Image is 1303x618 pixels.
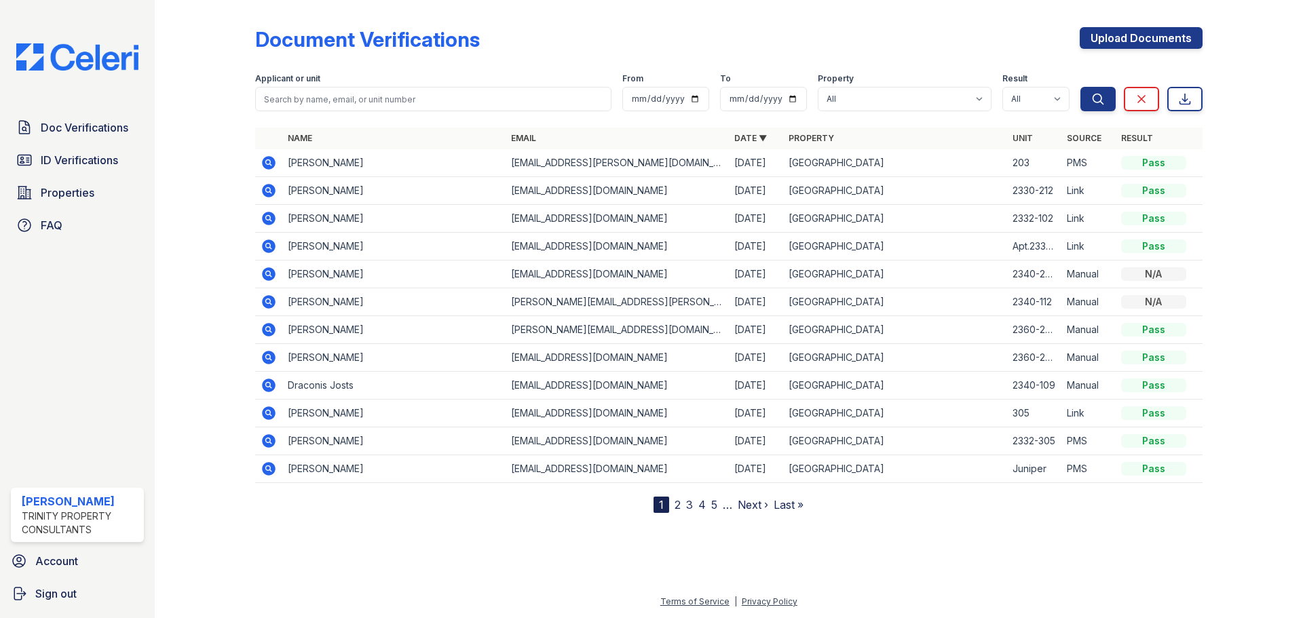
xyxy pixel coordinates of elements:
td: [PERSON_NAME] [282,149,506,177]
label: To [720,73,731,84]
td: [GEOGRAPHIC_DATA] [783,288,1006,316]
td: [GEOGRAPHIC_DATA] [783,344,1006,372]
td: PMS [1061,455,1116,483]
a: Name [288,133,312,143]
div: Pass [1121,239,1186,253]
td: [EMAIL_ADDRESS][DOMAIN_NAME] [506,205,729,233]
td: Link [1061,400,1116,427]
td: [GEOGRAPHIC_DATA] [783,260,1006,288]
td: 2360-202 [1007,344,1061,372]
a: Source [1067,133,1101,143]
a: Last » [774,498,804,511]
td: [GEOGRAPHIC_DATA] [783,316,1006,344]
div: N/A [1121,295,1186,309]
a: Result [1121,133,1153,143]
td: 305 [1007,400,1061,427]
td: [EMAIL_ADDRESS][DOMAIN_NAME] [506,260,729,288]
td: [GEOGRAPHIC_DATA] [783,372,1006,400]
td: [DATE] [729,233,783,260]
a: Email [511,133,536,143]
div: N/A [1121,267,1186,281]
a: Sign out [5,580,149,607]
td: [DATE] [729,260,783,288]
a: Upload Documents [1080,27,1203,49]
a: Terms of Service [660,596,730,606]
td: [GEOGRAPHIC_DATA] [783,455,1006,483]
label: From [622,73,643,84]
td: [EMAIL_ADDRESS][DOMAIN_NAME] [506,344,729,372]
td: [DATE] [729,205,783,233]
div: Pass [1121,406,1186,420]
a: 4 [698,498,706,511]
div: [PERSON_NAME] [22,493,138,509]
a: 3 [686,498,693,511]
td: Link [1061,177,1116,205]
td: [GEOGRAPHIC_DATA] [783,427,1006,455]
div: Pass [1121,379,1186,392]
img: CE_Logo_Blue-a8612792a0a2168367f1c8372b55b34899dd931a85d93a1a3d3e32e68fde9ad4.png [5,43,149,71]
td: [DATE] [729,400,783,427]
td: [DATE] [729,344,783,372]
td: 2340-112 [1007,288,1061,316]
a: Next › [738,498,768,511]
td: [GEOGRAPHIC_DATA] [783,233,1006,260]
td: 2340-109 [1007,372,1061,400]
div: Trinity Property Consultants [22,509,138,537]
td: Link [1061,233,1116,260]
div: Document Verifications [255,27,480,52]
a: Doc Verifications [11,114,144,141]
div: | [734,596,737,606]
a: Unit [1013,133,1033,143]
span: Doc Verifications [41,119,128,136]
td: [EMAIL_ADDRESS][DOMAIN_NAME] [506,177,729,205]
td: 2360-206 [1007,316,1061,344]
span: … [723,497,732,513]
td: [DATE] [729,288,783,316]
a: Account [5,547,149,575]
input: Search by name, email, or unit number [255,87,611,111]
div: Pass [1121,323,1186,336]
div: Pass [1121,156,1186,170]
div: Pass [1121,434,1186,448]
a: Properties [11,179,144,206]
td: [EMAIL_ADDRESS][DOMAIN_NAME] [506,455,729,483]
td: [EMAIL_ADDRESS][DOMAIN_NAME] [506,427,729,455]
td: [PERSON_NAME] [282,205,506,233]
td: [GEOGRAPHIC_DATA] [783,149,1006,177]
td: [EMAIL_ADDRESS][DOMAIN_NAME] [506,233,729,260]
td: [EMAIL_ADDRESS][DOMAIN_NAME] [506,400,729,427]
a: 2 [675,498,681,511]
a: ID Verifications [11,147,144,174]
span: Properties [41,185,94,201]
label: Result [1002,73,1027,84]
td: 2330-212 [1007,177,1061,205]
td: PMS [1061,149,1116,177]
td: PMS [1061,427,1116,455]
td: [DATE] [729,372,783,400]
td: Draconis Josts [282,372,506,400]
td: [PERSON_NAME] [282,260,506,288]
td: Manual [1061,344,1116,372]
td: [PERSON_NAME][EMAIL_ADDRESS][PERSON_NAME][DOMAIN_NAME] [506,288,729,316]
td: Manual [1061,372,1116,400]
span: Account [35,553,78,569]
td: [PERSON_NAME][EMAIL_ADDRESS][DOMAIN_NAME] [506,316,729,344]
td: [PERSON_NAME] [282,455,506,483]
a: Privacy Policy [742,596,797,606]
div: 1 [654,497,669,513]
label: Applicant or unit [255,73,320,84]
td: [PERSON_NAME] [282,344,506,372]
span: ID Verifications [41,152,118,168]
td: Manual [1061,260,1116,288]
a: 5 [711,498,717,511]
td: [DATE] [729,316,783,344]
td: Juniper [1007,455,1061,483]
a: FAQ [11,212,144,239]
td: [PERSON_NAME] [282,177,506,205]
div: Pass [1121,351,1186,364]
div: Pass [1121,462,1186,476]
td: [GEOGRAPHIC_DATA] [783,400,1006,427]
td: [PERSON_NAME] [282,316,506,344]
div: Pass [1121,212,1186,225]
td: [GEOGRAPHIC_DATA] [783,205,1006,233]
